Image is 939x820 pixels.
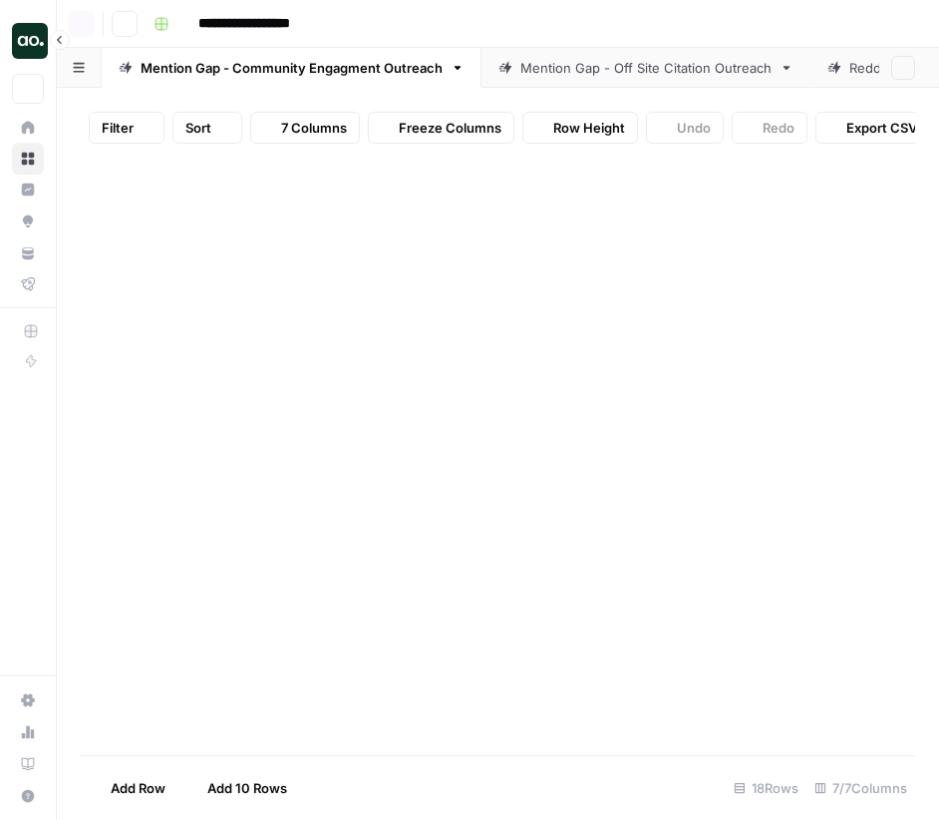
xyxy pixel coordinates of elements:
a: Mention Gap - Community Engagment Outreach [102,48,481,88]
a: Flightpath [12,268,44,300]
button: Redo [732,112,807,144]
button: Undo [646,112,724,144]
a: Settings [12,684,44,716]
a: Opportunities [12,205,44,237]
div: Mention Gap - Community Engagment Outreach [141,58,443,78]
span: Filter [102,118,134,138]
a: Mention Gap - Off Site Citation Outreach [481,48,810,88]
a: Usage [12,716,44,748]
a: Learning Hub [12,748,44,780]
div: 7/7 Columns [806,772,915,804]
button: Workspace: Dillon Test [12,16,44,66]
span: Export CSV [846,118,917,138]
a: Reddit [810,48,928,88]
button: Add Row [81,772,177,804]
button: Sort [172,112,242,144]
button: Row Height [522,112,638,144]
button: 7 Columns [250,112,360,144]
a: Browse [12,143,44,175]
span: Redo [763,118,794,138]
button: Filter [89,112,164,144]
span: 7 Columns [281,118,347,138]
span: Undo [677,118,711,138]
button: Export CSV [815,112,930,144]
a: Home [12,112,44,144]
button: Add 10 Rows [177,772,299,804]
a: Insights [12,174,44,205]
div: Reddit [849,58,889,78]
div: 18 Rows [726,772,806,804]
span: Row Height [553,118,625,138]
button: Freeze Columns [368,112,514,144]
button: Help + Support [12,780,44,812]
a: Your Data [12,237,44,269]
div: Mention Gap - Off Site Citation Outreach [520,58,772,78]
span: Sort [185,118,211,138]
span: Add 10 Rows [207,778,287,798]
span: Freeze Columns [399,118,501,138]
span: Add Row [111,778,165,798]
img: Dillon Test Logo [12,23,48,59]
